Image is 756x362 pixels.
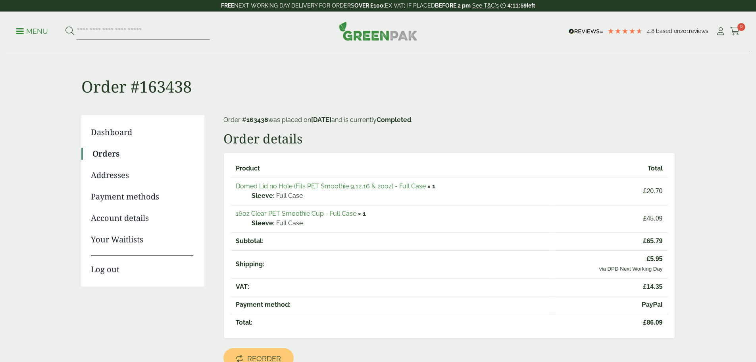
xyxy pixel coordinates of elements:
[558,318,663,327] span: 86.09
[311,116,331,124] mark: [DATE]
[643,238,647,244] span: £
[231,250,552,277] th: Shipping:
[252,219,547,228] p: Full Case
[252,191,547,201] p: Full Case
[656,28,680,34] span: Based on
[643,319,647,326] span: £
[231,314,552,331] th: Total:
[607,27,643,35] div: 4.79 Stars
[435,2,471,9] strong: BEFORE 2 pm
[91,212,193,224] a: Account details
[91,191,193,203] a: Payment methods
[472,2,499,9] a: See T&C's
[508,2,527,9] span: 4:11:59
[354,2,383,9] strong: OVER £100
[643,188,647,194] span: £
[527,2,535,9] span: left
[737,23,745,31] span: 0
[252,219,275,228] strong: Sleeve:
[689,28,708,34] span: reviews
[91,169,193,181] a: Addresses
[16,27,48,35] a: Menu
[643,283,647,290] span: £
[647,28,656,34] span: 4.8
[16,27,48,36] p: Menu
[236,182,426,190] a: Domed Lid no Hole (Fits PET Smoothie 9,12,16 & 20oz) - Full Case
[377,116,411,124] mark: Completed
[92,148,193,160] a: Orders
[231,296,552,313] th: Payment method:
[643,188,663,194] bdi: 20.70
[646,256,650,262] span: £
[558,282,663,292] span: 14.35
[358,210,366,217] strong: × 1
[231,160,552,177] th: Product
[558,254,663,264] span: 5.95
[236,210,356,217] a: 16oz Clear PET Smoothie Cup - Full Case
[730,27,740,35] i: Cart
[643,215,647,222] span: £
[221,2,234,9] strong: FREE
[730,25,740,37] a: 0
[223,131,675,146] h2: Order details
[91,234,193,246] a: Your Waitlists
[339,21,417,41] img: GreenPak Supplies
[716,27,725,35] i: My Account
[231,278,552,295] th: VAT:
[553,160,668,177] th: Total
[91,126,193,138] a: Dashboard
[246,116,268,124] mark: 163438
[599,266,663,272] small: via DPD Next Working Day
[252,191,275,201] strong: Sleeve:
[81,52,675,96] h1: Order #163438
[91,255,193,275] a: Log out
[643,215,663,222] bdi: 45.09
[569,29,603,34] img: REVIEWS.io
[223,115,675,125] p: Order # was placed on and is currently .
[558,236,663,246] span: 65.79
[427,182,435,190] strong: × 1
[680,28,689,34] span: 201
[231,232,552,250] th: Subtotal:
[553,296,668,313] td: PayPal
